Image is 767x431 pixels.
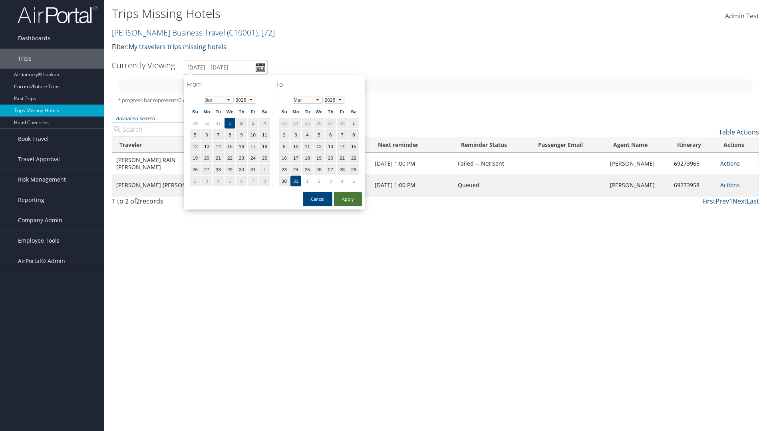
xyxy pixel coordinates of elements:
td: 30 [236,164,247,175]
th: Passenger Email: activate to sort column ascending [531,137,606,153]
span: Book Travel [18,129,49,149]
th: Reminder Status [454,137,531,153]
span: Admin Test [725,12,759,20]
td: 6 [325,129,336,140]
span: ( C10001 ) [227,27,258,38]
td: 17 [290,152,301,163]
td: [PERSON_NAME] [606,153,670,174]
td: 1 [348,118,359,129]
th: Traveler: activate to sort column ascending [112,137,215,153]
td: 20 [325,152,336,163]
td: 6 [201,129,212,140]
td: 30 [201,118,212,129]
td: 2 [190,176,201,186]
td: 21 [337,152,348,163]
h4: From [187,80,273,89]
td: 22 [225,152,235,163]
a: Next [733,197,747,206]
td: 3 [248,118,258,129]
td: 15 [225,141,235,152]
td: 21 [213,152,224,163]
td: 28 [337,164,348,175]
span: Trips [18,49,32,69]
td: 8 [259,176,270,186]
td: 29 [190,118,201,129]
span: Travel Approval [18,149,60,169]
th: Fr [337,106,348,117]
th: Itinerary [670,137,716,153]
span: , [ 72 ] [258,27,275,38]
td: 1 [302,176,313,186]
td: 29 [225,164,235,175]
h1: Trips Missing Hotels [112,5,543,22]
th: Mo [201,106,212,117]
td: 7 [213,129,224,140]
td: 2 [279,129,290,140]
td: [PERSON_NAME] [PERSON_NAME] [112,174,215,196]
th: Su [279,106,290,117]
th: Tu [213,106,224,117]
td: 5 [225,176,235,186]
td: 23 [279,164,290,175]
th: Agent Name [606,137,670,153]
td: 69273966 [670,153,716,174]
input: [DATE] - [DATE] [184,60,268,75]
th: Mo [290,106,301,117]
td: 27 [325,118,336,129]
th: Sa [348,106,359,117]
a: First [702,197,715,206]
td: [PERSON_NAME] RAIN [PERSON_NAME] [112,153,215,174]
td: 31 [248,164,258,175]
td: 24 [290,118,301,129]
td: 24 [248,152,258,163]
td: 10 [248,129,258,140]
a: Advanced Search [116,115,155,122]
th: Fr [248,106,258,117]
td: [PERSON_NAME] [606,174,670,196]
td: 26 [314,164,324,175]
td: 8 [225,129,235,140]
td: 8 [348,129,359,140]
a: [PERSON_NAME] Business Travel [112,27,275,38]
td: 11 [259,129,270,140]
td: 22 [348,152,359,163]
td: 26 [314,118,324,129]
td: 15 [348,141,359,152]
th: Actions [716,137,759,153]
td: 18 [302,152,313,163]
th: Sa [259,106,270,117]
td: 28 [213,164,224,175]
span: 2 [136,197,140,206]
th: Th [236,106,247,117]
th: We [225,106,235,117]
a: Actions [720,160,740,167]
td: 25 [259,152,270,163]
td: 9 [236,129,247,140]
td: [DATE] 1:00 PM [371,153,454,174]
td: 16 [236,141,247,152]
td: 7 [248,176,258,186]
a: Admin Test [725,4,759,29]
td: 69273958 [670,174,716,196]
td: 14 [337,141,348,152]
th: Tu [302,106,313,117]
td: 27 [201,164,212,175]
td: 25 [302,118,313,129]
h5: * progress bar represents overnights covered for the selected time period. [118,97,753,104]
td: 11 [302,141,313,152]
td: 10 [290,141,301,152]
td: 28 [337,118,348,129]
td: 31 [290,176,301,186]
span: 0 out of 2 [179,97,202,104]
td: 20 [201,152,212,163]
td: 6 [236,176,247,186]
td: Failed -- Not Sent [454,153,531,174]
td: 4 [302,129,313,140]
td: 4 [337,176,348,186]
td: 19 [190,152,201,163]
a: My travelers trips missing hotels [129,42,227,51]
th: Su [190,106,201,117]
td: 30 [279,176,290,186]
td: 3 [201,176,212,186]
td: 25 [302,164,313,175]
